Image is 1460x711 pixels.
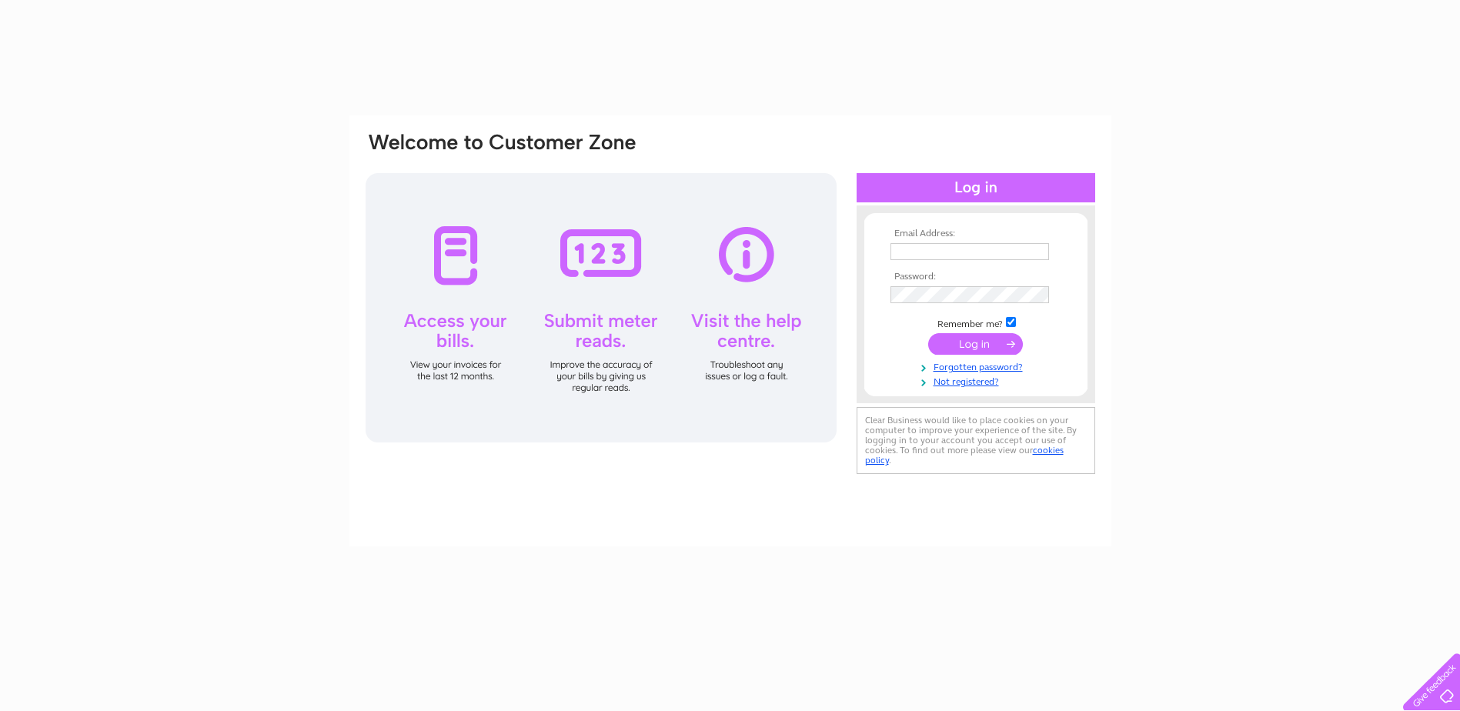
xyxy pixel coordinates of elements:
[887,315,1065,330] td: Remember me?
[887,272,1065,282] th: Password:
[887,229,1065,239] th: Email Address:
[865,445,1064,466] a: cookies policy
[928,333,1023,355] input: Submit
[890,359,1065,373] a: Forgotten password?
[890,373,1065,388] a: Not registered?
[857,407,1095,474] div: Clear Business would like to place cookies on your computer to improve your experience of the sit...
